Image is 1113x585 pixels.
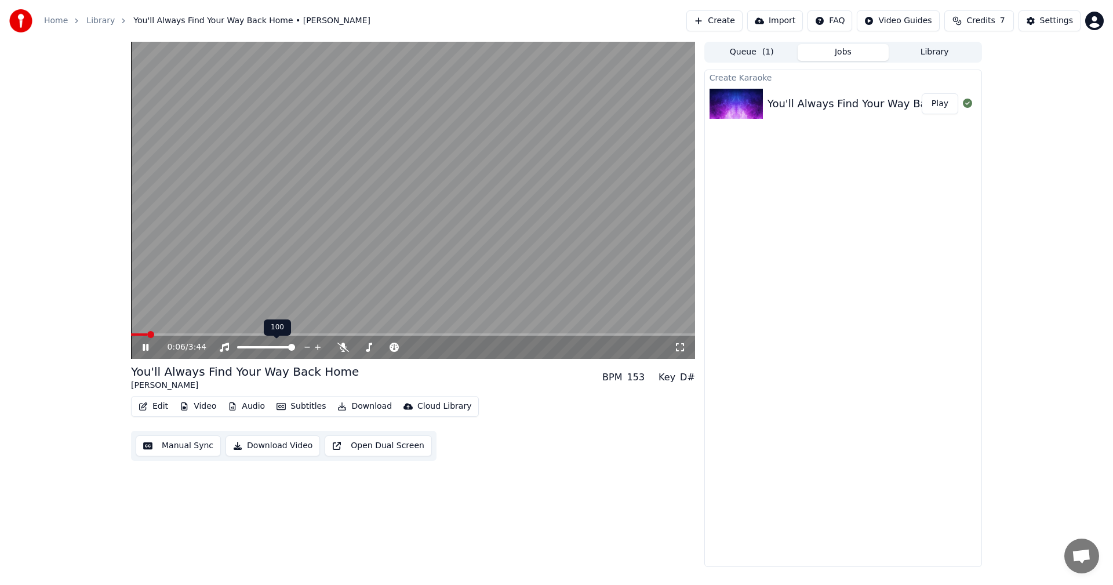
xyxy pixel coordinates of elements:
div: D# [680,370,695,384]
div: You'll Always Find Your Way Back Home [131,364,359,380]
a: Open chat [1064,539,1099,573]
button: Settings [1019,10,1081,31]
div: 153 [627,370,645,384]
button: Jobs [798,44,889,61]
nav: breadcrumb [44,15,370,27]
button: Download [333,398,397,415]
button: Video [175,398,221,415]
button: Video Guides [857,10,939,31]
span: ( 1 ) [762,46,774,58]
span: 3:44 [188,341,206,353]
span: 7 [1000,15,1005,27]
a: Library [86,15,115,27]
button: Queue [706,44,798,61]
div: Cloud Library [417,401,471,412]
button: Import [747,10,803,31]
img: youka [9,9,32,32]
button: Play [922,93,958,114]
button: Credits7 [944,10,1014,31]
div: / [168,341,195,353]
button: Subtitles [272,398,330,415]
span: 0:06 [168,341,185,353]
button: Manual Sync [136,435,221,456]
button: FAQ [808,10,852,31]
button: Create [686,10,743,31]
div: 100 [264,319,291,336]
button: Download Video [225,435,320,456]
span: You'll Always Find Your Way Back Home • [PERSON_NAME] [133,15,370,27]
button: Library [889,44,980,61]
div: [PERSON_NAME] [131,380,359,391]
button: Open Dual Screen [325,435,432,456]
div: Settings [1040,15,1073,27]
div: Key [659,370,675,384]
div: BPM [602,370,622,384]
div: Create Karaoke [705,70,981,84]
button: Audio [223,398,270,415]
button: Edit [134,398,173,415]
span: Credits [966,15,995,27]
a: Home [44,15,68,27]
